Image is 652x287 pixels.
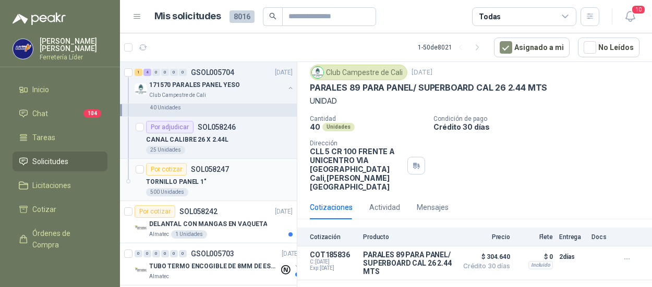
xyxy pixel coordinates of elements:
[179,250,187,257] div: 0
[32,180,71,191] span: Licitaciones
[149,261,279,271] p: TUBO TERMO ENCOGIBLE DE 8MM DE ESPESOR X 5CMS
[120,117,297,159] a: Por adjudicarSOL058246CANAL CALIBRE 26 X 2.44L25 Unidades
[559,251,585,263] p: 2 días
[578,38,639,57] button: No Leídos
[631,5,646,15] span: 10
[149,230,169,239] p: Almatec
[310,202,353,213] div: Cotizaciones
[32,156,68,167] span: Solicitudes
[230,10,255,23] span: 8016
[120,159,297,201] a: Por cotizarSOL058247TORNILLO PANEL 1"500 Unidades
[310,115,425,122] p: Cantidad
[146,188,188,196] div: 500 Unidades
[13,223,107,255] a: Órdenes de Compra
[310,265,357,271] span: Exp: [DATE]
[154,9,221,24] h1: Mis solicitudes
[369,202,400,213] div: Actividad
[13,104,107,123] a: Chat104
[417,202,449,213] div: Mensajes
[13,259,107,279] a: Remisiones
[412,68,432,78] p: [DATE]
[135,83,147,95] img: Company Logo
[322,123,355,131] div: Unidades
[310,95,639,107] p: UNIDAD
[433,115,648,122] p: Condición de pago
[135,66,295,99] a: 1 4 0 0 0 0 GSOL005704[DATE] Company Logo171570 PARALES PANEL YESOClub Campestre de Cali
[135,205,175,218] div: Por cotizar
[191,166,229,173] p: SOL058247
[363,233,452,241] p: Producto
[135,264,147,277] img: Company Logo
[146,104,185,112] div: 40 Unidades
[458,233,510,241] p: Precio
[312,67,323,78] img: Company Logo
[528,261,553,269] div: Incluido
[146,146,185,154] div: 25 Unidades
[135,247,301,281] a: 0 0 0 0 0 0 GSOL005703[DATE] Company LogoTUBO TERMO ENCOGIBLE DE 8MM DE ESPESOR X 5CMSAlmatec
[149,272,169,281] p: Almatec
[310,251,357,259] p: COT185836
[32,132,55,143] span: Tareas
[120,201,297,243] a: Por cotizarSOL058242[DATE] Company LogoDELANTAL CON MANGAS EN VAQUETAAlmatec1 Unidades
[135,69,142,76] div: 1
[179,208,218,215] p: SOL058242
[13,39,33,59] img: Company Logo
[418,39,486,56] div: 1 - 50 de 8021
[149,219,267,229] p: DELANTAL CON MANGAS EN VAQUETA
[32,84,49,95] span: Inicio
[135,222,147,234] img: Company Logo
[152,69,160,76] div: 0
[269,13,276,20] span: search
[146,177,207,187] p: TORNILLO PANEL 1"
[40,54,107,60] p: Ferretería Líder
[198,123,236,131] p: SOL058246
[170,69,178,76] div: 0
[282,249,299,259] p: [DATE]
[152,250,160,257] div: 0
[516,233,553,241] p: Flete
[149,80,240,90] p: 171570 PARALES PANEL YESO
[458,263,510,269] span: Crédito 30 días
[40,38,107,52] p: [PERSON_NAME] [PERSON_NAME]
[516,251,553,263] p: $ 0
[143,69,151,76] div: 4
[494,38,570,57] button: Asignado a mi
[621,7,639,26] button: 10
[310,65,407,80] div: Club Campestre de Cali
[458,251,510,263] span: $ 304.640
[32,108,48,119] span: Chat
[161,250,169,257] div: 0
[13,199,107,219] a: Cotizar
[146,135,228,145] p: CANAL CALIBRE 26 X 2.44L
[13,128,107,147] a: Tareas
[143,250,151,257] div: 0
[191,250,234,257] p: GSOL005703
[146,121,194,133] div: Por adjudicar
[32,228,98,251] span: Órdenes de Compra
[161,69,169,76] div: 0
[310,82,547,93] p: PARALES 89 PARA PANEL/ SUPERBOARD CAL 26 2.44 MTS
[32,204,56,215] span: Cotizar
[179,69,187,76] div: 0
[171,230,207,239] div: 1 Unidades
[146,163,187,176] div: Por cotizar
[433,122,648,131] p: Crédito 30 días
[13,176,107,195] a: Licitaciones
[310,233,357,241] p: Cotización
[363,251,452,276] p: PARALES 89 PARA PANEL/ SUPERBOARD CAL 26 2.44 MTS
[170,250,178,257] div: 0
[310,259,357,265] span: C: [DATE]
[559,233,585,241] p: Entrega
[13,152,107,171] a: Solicitudes
[83,109,101,118] span: 104
[310,147,403,191] p: CLL 5 CR 100 FRENTE A UNICENTRO VIA [GEOGRAPHIC_DATA] Cali , [PERSON_NAME][GEOGRAPHIC_DATA]
[479,11,501,22] div: Todas
[13,13,66,25] img: Logo peakr
[591,233,612,241] p: Docs
[310,122,320,131] p: 40
[135,250,142,257] div: 0
[149,91,206,99] p: Club Campestre de Cali
[275,207,293,217] p: [DATE]
[13,80,107,99] a: Inicio
[310,140,403,147] p: Dirección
